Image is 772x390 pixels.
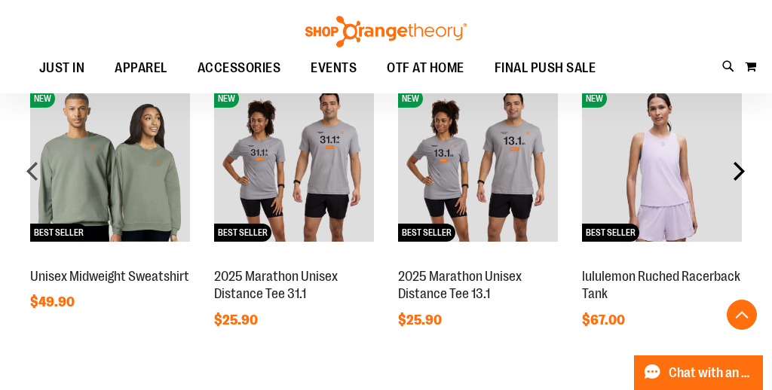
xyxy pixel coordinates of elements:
img: 2025 Marathon Unisex Distance Tee 13.1 [398,82,558,242]
a: Unisex Midweight SweatshirtNEWBEST SELLER [30,252,190,264]
a: JUST IN [24,51,100,86]
span: APPAREL [115,51,167,85]
a: 2025 Marathon Unisex Distance Tee 13.1 [398,269,522,302]
a: Unisex Midweight Sweatshirt [30,269,189,284]
div: next [724,156,754,186]
span: FINAL PUSH SALE [495,51,596,85]
a: lululemon Ruched Racerback TankNEWBEST SELLER [582,252,742,264]
span: OTF AT HOME [387,51,464,85]
span: $25.90 [398,312,444,328]
span: BEST SELLER [582,224,639,242]
span: NEW [214,90,239,108]
a: 2025 Marathon Unisex Distance Tee 13.1NEWBEST SELLER [398,252,558,264]
img: Unisex Midweight Sweatshirt [30,82,190,242]
a: lululemon Ruched Racerback Tank [582,269,740,302]
a: APPAREL [100,51,182,86]
button: Chat with an Expert [634,355,764,390]
a: OTF AT HOME [372,51,479,86]
span: NEW [30,90,55,108]
span: JUST IN [39,51,85,85]
div: prev [18,156,48,186]
span: BEST SELLER [30,224,87,242]
span: $25.90 [214,312,260,328]
span: EVENTS [311,51,357,85]
span: BEST SELLER [214,224,271,242]
span: Chat with an Expert [669,366,754,380]
span: ACCESSORIES [198,51,281,85]
img: Shop Orangetheory [303,16,469,47]
a: FINAL PUSH SALE [479,51,611,86]
span: $67.00 [582,312,627,328]
a: EVENTS [296,51,372,86]
span: NEW [398,90,423,108]
span: NEW [582,90,607,108]
button: Back To Top [727,300,757,330]
span: $49.90 [30,294,77,309]
a: 2025 Marathon Unisex Distance Tee 31.1 [214,269,338,302]
a: 2025 Marathon Unisex Distance Tee 31.1NEWBEST SELLER [214,252,374,264]
a: ACCESSORIES [182,51,296,86]
img: 2025 Marathon Unisex Distance Tee 31.1 [214,82,374,242]
span: BEST SELLER [398,224,455,242]
img: lululemon Ruched Racerback Tank [582,82,742,242]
